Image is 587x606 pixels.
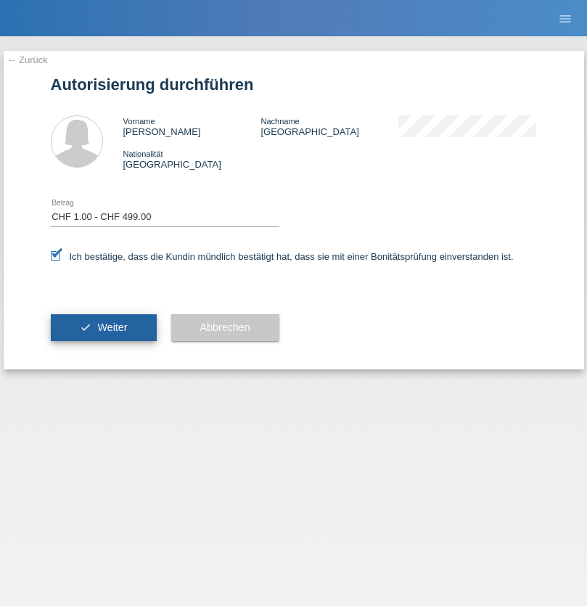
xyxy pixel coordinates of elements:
[97,322,127,333] span: Weiter
[558,12,572,26] i: menu
[260,117,299,126] span: Nachname
[7,54,48,65] a: ← Zurück
[551,14,580,22] a: menu
[123,148,261,170] div: [GEOGRAPHIC_DATA]
[123,115,261,137] div: [PERSON_NAME]
[51,251,514,262] label: Ich bestätige, dass die Kundin mündlich bestätigt hat, dass sie mit einer Bonitätsprüfung einvers...
[260,115,398,137] div: [GEOGRAPHIC_DATA]
[51,314,157,342] button: check Weiter
[123,117,155,126] span: Vorname
[51,75,537,94] h1: Autorisierung durchführen
[80,322,91,333] i: check
[200,322,250,333] span: Abbrechen
[123,150,163,158] span: Nationalität
[171,314,279,342] button: Abbrechen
